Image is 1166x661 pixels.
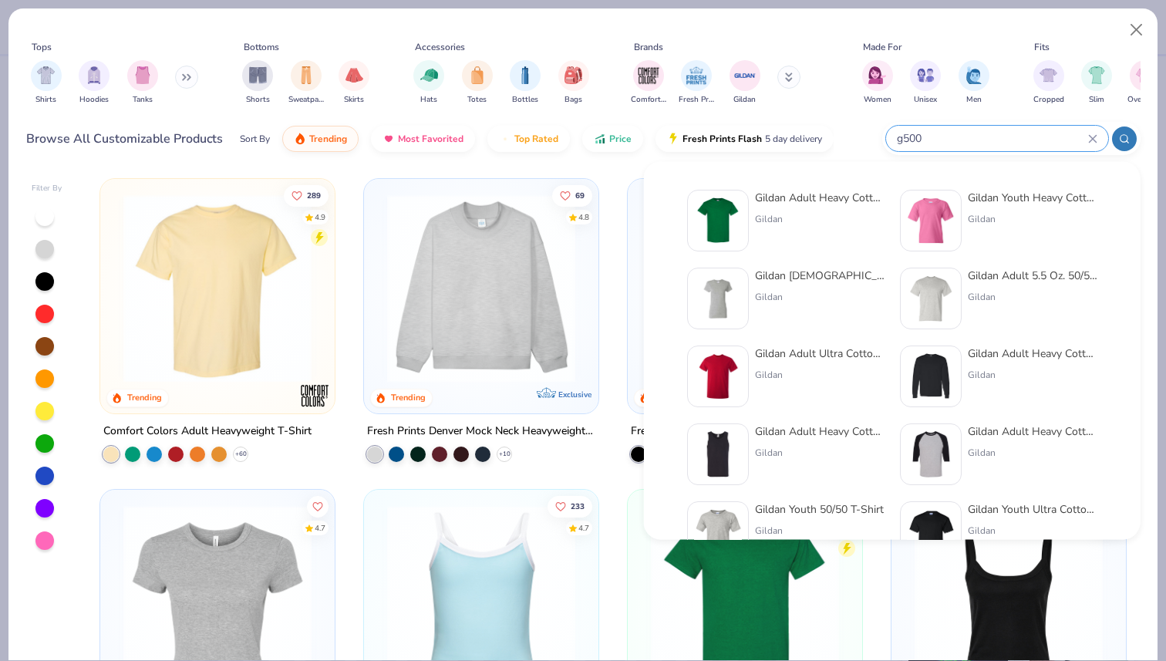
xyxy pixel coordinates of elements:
[134,66,151,84] img: Tanks Image
[1127,94,1162,106] span: Oversized
[79,60,110,106] button: filter button
[514,133,558,145] span: Top Rated
[968,368,1097,382] div: Gildan
[510,60,541,106] button: filter button
[582,126,643,152] button: Price
[288,60,324,106] div: filter for Sweatpants
[86,66,103,84] img: Hoodies Image
[1122,15,1151,45] button: Close
[1034,40,1050,54] div: Fits
[966,94,982,106] span: Men
[558,390,591,400] span: Exclusive
[558,60,589,106] button: filter button
[127,60,158,106] div: filter for Tanks
[868,66,886,84] img: Women Image
[564,94,582,106] span: Bags
[315,522,326,534] div: 4.7
[694,352,742,400] img: 3c1a081b-6ca8-4a00-a3b6-7ee979c43c2b
[1040,66,1057,84] img: Cropped Image
[1081,60,1112,106] button: filter button
[1089,94,1104,106] span: Slim
[382,133,395,145] img: most_fav.gif
[344,94,364,106] span: Skirts
[968,423,1097,440] div: Gildan Adult Heavy Cotton™ 5.3 Oz. 3/4-Raglan Sleeve T-Shirt
[694,275,742,322] img: f353747f-df2b-48a7-9668-f657901a5e3e
[379,194,583,383] img: f5d85501-0dbb-4ee4-b115-c08fa3845d83
[907,508,955,556] img: 6046accf-a268-477f-9bdd-e1b99aae0138
[1136,66,1154,84] img: Oversized Image
[755,446,885,460] div: Gildan
[1127,60,1162,106] div: filter for Oversized
[1081,60,1112,106] div: filter for Slim
[315,211,326,223] div: 4.9
[242,60,273,106] button: filter button
[294,133,306,145] img: trending.gif
[765,130,822,148] span: 5 day delivery
[755,190,885,206] div: Gildan Adult Heavy Cotton T-Shirt
[733,64,757,87] img: Gildan Image
[79,60,110,106] div: filter for Hoodies
[512,94,538,106] span: Bottles
[1033,60,1064,106] button: filter button
[133,94,153,106] span: Tanks
[548,495,592,517] button: Like
[755,346,885,362] div: Gildan Adult Ultra Cotton 6 Oz. T-Shirt
[345,66,363,84] img: Skirts Image
[578,211,589,223] div: 4.8
[571,502,585,510] span: 233
[910,60,941,106] div: filter for Unisex
[469,66,486,84] img: Totes Image
[755,268,885,284] div: Gildan [DEMOGRAPHIC_DATA]' Heavy Cotton™ T-Shirt
[959,60,989,106] button: filter button
[367,422,595,441] div: Fresh Prints Denver Mock Neck Heavyweight Sweatshirt
[499,133,511,145] img: TopRated.gif
[637,64,660,87] img: Comfort Colors Image
[694,508,742,556] img: 12c717a8-bff4-429b-8526-ab448574c88c
[244,40,279,54] div: Bottoms
[1033,94,1064,106] span: Cropped
[895,130,1088,147] input: Try "T-Shirt"
[968,524,1097,538] div: Gildan
[685,64,708,87] img: Fresh Prints Image
[755,368,885,382] div: Gildan
[968,290,1097,304] div: Gildan
[631,60,666,106] button: filter button
[730,60,760,106] div: filter for Gildan
[552,184,592,206] button: Like
[959,60,989,106] div: filter for Men
[467,94,487,106] span: Totes
[679,60,714,106] button: filter button
[517,66,534,84] img: Bottles Image
[655,126,834,152] button: Fresh Prints Flash5 day delivery
[968,501,1097,518] div: Gildan Youth Ultra Cotton® T-Shirt
[288,60,324,106] button: filter button
[578,522,589,534] div: 4.7
[864,94,891,106] span: Women
[1088,66,1105,84] img: Slim Image
[235,450,247,459] span: + 60
[907,197,955,245] img: db3463ef-4353-4609-ada1-7539d9cdc7e6
[420,94,437,106] span: Hats
[298,66,315,84] img: Sweatpants Image
[682,133,762,145] span: Fresh Prints Flash
[339,60,369,106] button: filter button
[462,60,493,106] button: filter button
[634,40,663,54] div: Brands
[968,346,1097,362] div: Gildan Adult Heavy Cotton 5.3 Oz. Long-Sleeve T-Shirt
[609,133,632,145] span: Price
[755,524,884,538] div: Gildan
[558,60,589,106] div: filter for Bags
[755,290,885,304] div: Gildan
[116,194,319,383] img: 029b8af0-80e6-406f-9fdc-fdf898547912
[282,126,359,152] button: Trending
[694,197,742,245] img: db319196-8705-402d-8b46-62aaa07ed94f
[79,94,109,106] span: Hoodies
[246,94,270,106] span: Shorts
[1127,60,1162,106] button: filter button
[32,40,52,54] div: Tops
[32,183,62,194] div: Filter By
[420,66,438,84] img: Hats Image
[907,275,955,322] img: 91159a56-43a2-494b-b098-e2c28039eaf0
[398,133,463,145] span: Most Favorited
[127,60,158,106] button: filter button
